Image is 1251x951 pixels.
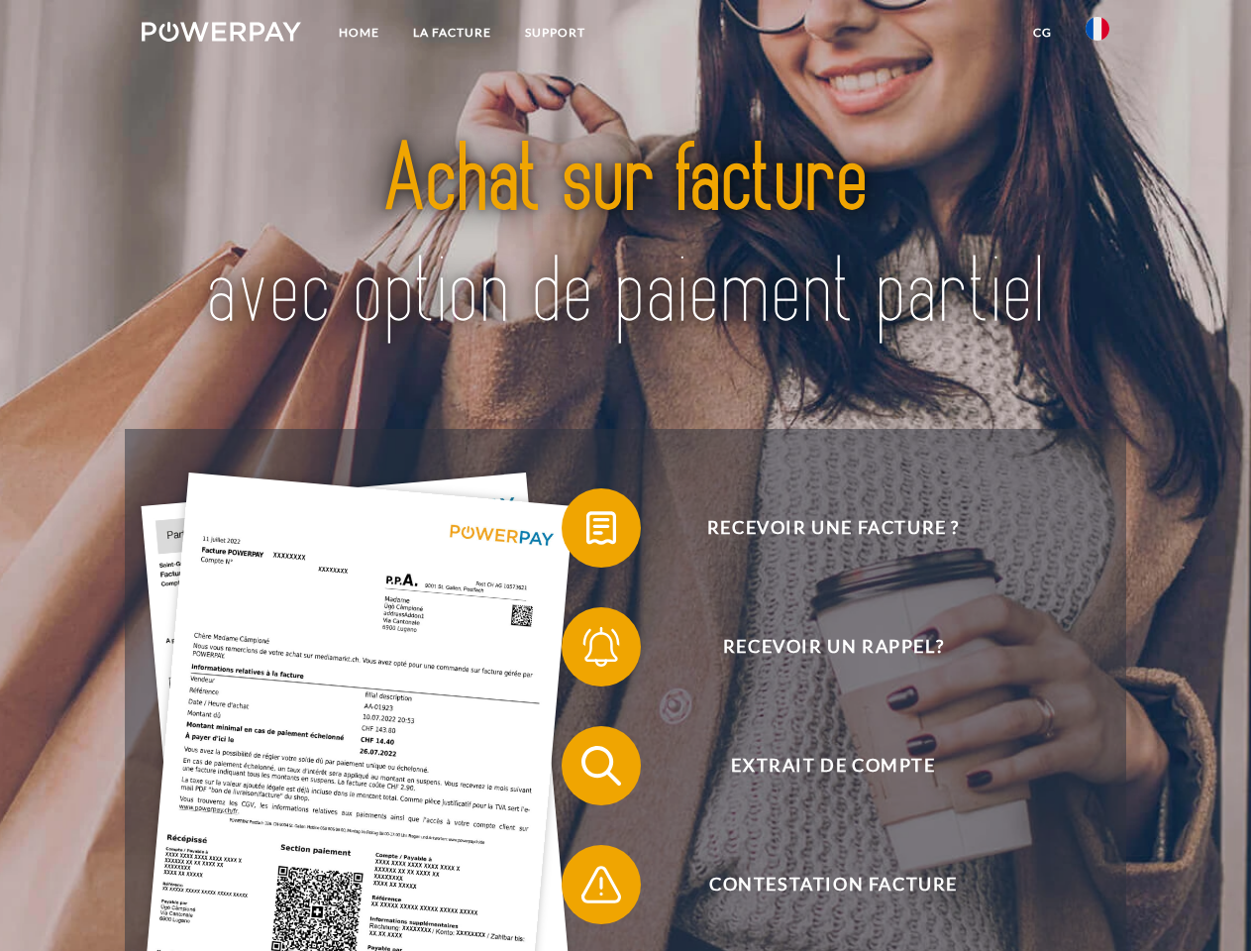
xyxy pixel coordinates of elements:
img: title-powerpay_fr.svg [189,95,1062,379]
img: qb_search.svg [576,741,626,791]
button: Recevoir un rappel? [562,607,1077,687]
a: Home [322,15,396,51]
img: qb_bill.svg [576,503,626,553]
button: Recevoir une facture ? [562,488,1077,568]
span: Recevoir une facture ? [590,488,1076,568]
button: Contestation Facture [562,845,1077,924]
img: fr [1086,17,1109,41]
span: Recevoir un rappel? [590,607,1076,687]
span: Extrait de compte [590,726,1076,805]
img: logo-powerpay-white.svg [142,22,301,42]
img: qb_bell.svg [576,622,626,672]
img: qb_warning.svg [576,860,626,909]
button: Extrait de compte [562,726,1077,805]
a: CG [1016,15,1069,51]
a: LA FACTURE [396,15,508,51]
span: Contestation Facture [590,845,1076,924]
a: Support [508,15,602,51]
